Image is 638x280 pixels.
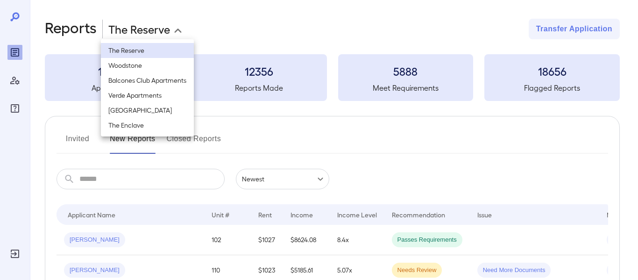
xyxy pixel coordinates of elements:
[101,73,194,88] li: Balcones Club Apartments
[101,118,194,133] li: The Enclave
[101,58,194,73] li: Woodstone
[101,88,194,103] li: Verde Apartments
[101,103,194,118] li: [GEOGRAPHIC_DATA]
[101,43,194,58] li: The Reserve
